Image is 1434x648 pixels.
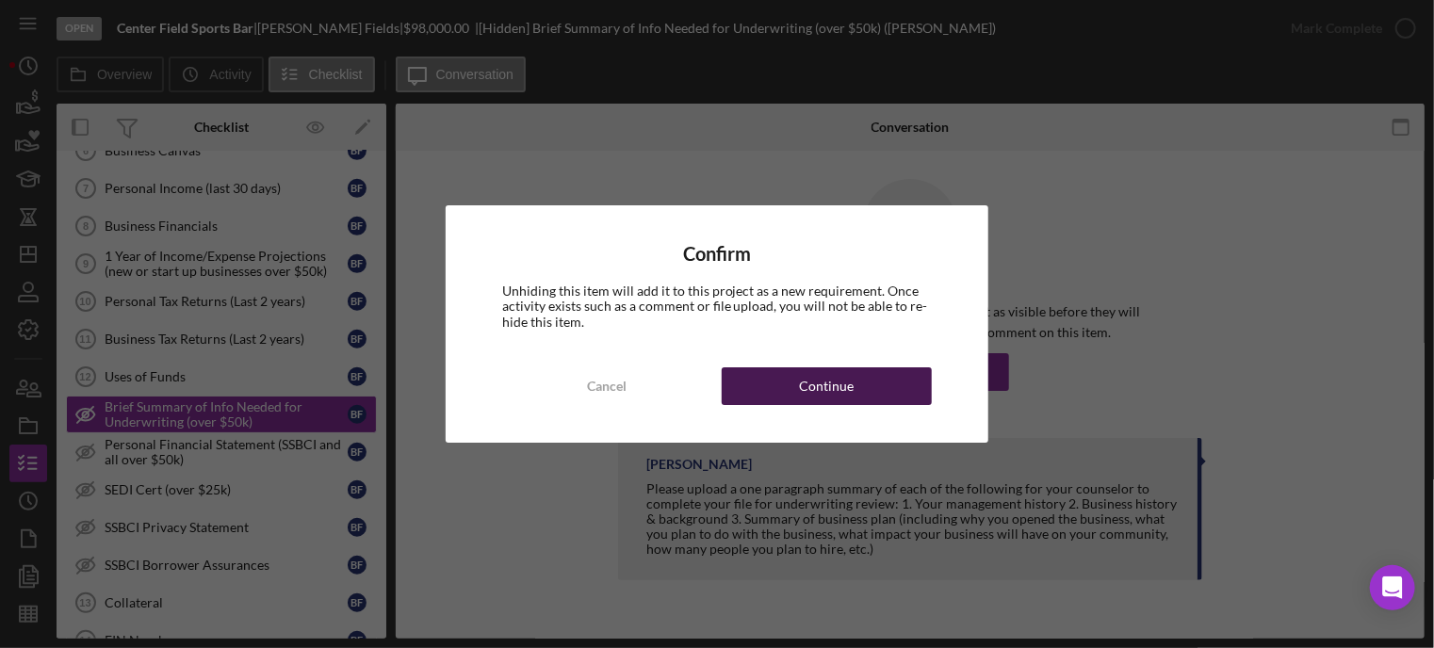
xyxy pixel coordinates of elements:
[800,367,855,405] div: Continue
[722,367,932,405] button: Continue
[502,283,933,329] div: Unhiding this item will add it to this project as a new requirement. Once activity exists such as...
[587,367,627,405] div: Cancel
[502,367,712,405] button: Cancel
[502,243,933,265] h4: Confirm
[1370,565,1415,610] div: Open Intercom Messenger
